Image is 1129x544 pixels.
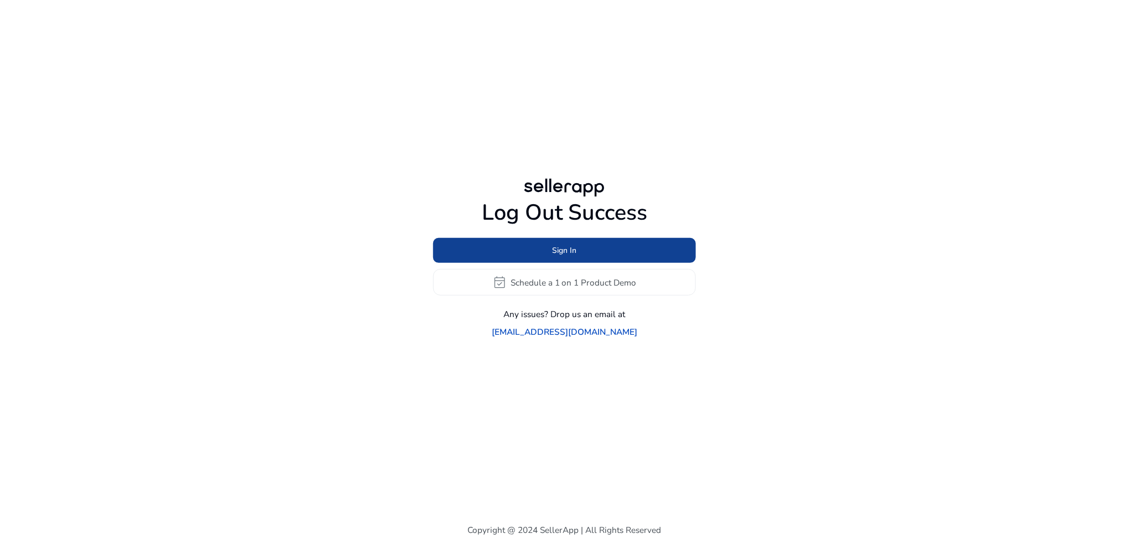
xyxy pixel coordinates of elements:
[492,325,637,338] a: [EMAIL_ADDRESS][DOMAIN_NAME]
[553,245,577,256] span: Sign In
[433,238,696,263] button: Sign In
[433,269,696,296] button: event_availableSchedule a 1 on 1 Product Demo
[492,275,507,289] span: event_available
[504,308,626,320] p: Any issues? Drop us an email at
[433,200,696,226] h1: Log Out Success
